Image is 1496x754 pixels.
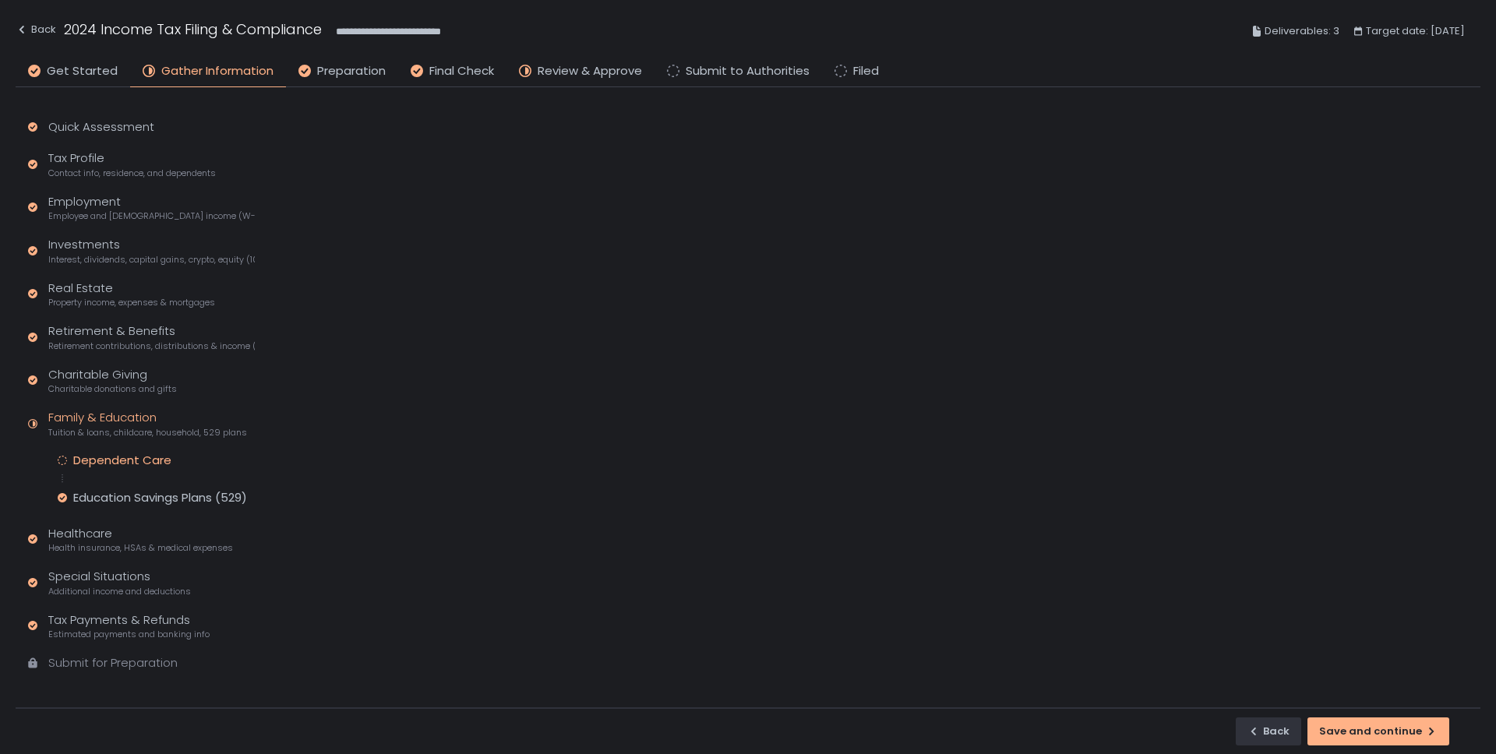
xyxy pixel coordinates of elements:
[48,236,255,266] div: Investments
[853,62,879,80] span: Filed
[48,525,233,555] div: Healthcare
[1319,724,1438,738] div: Save and continue
[161,62,273,80] span: Gather Information
[686,62,810,80] span: Submit to Authorities
[48,366,177,396] div: Charitable Giving
[48,568,191,597] div: Special Situations
[1265,22,1339,41] span: Deliverables: 3
[48,654,178,672] div: Submit for Preparation
[1247,724,1290,738] div: Back
[64,19,322,40] h1: 2024 Income Tax Filing & Compliance
[48,150,216,179] div: Tax Profile
[48,297,215,308] span: Property income, expenses & mortgages
[73,453,171,468] div: Dependent Care
[48,427,247,439] span: Tuition & loans, childcare, household, 529 plans
[48,586,191,597] span: Additional income and deductions
[48,611,210,641] div: Tax Payments & Refunds
[48,193,255,223] div: Employment
[48,280,215,309] div: Real Estate
[48,167,216,179] span: Contact info, residence, and dependents
[48,629,210,640] span: Estimated payments and banking info
[48,210,255,222] span: Employee and [DEMOGRAPHIC_DATA] income (W-2s)
[1236,717,1301,745] button: Back
[1366,22,1465,41] span: Target date: [DATE]
[538,62,642,80] span: Review & Approve
[47,62,118,80] span: Get Started
[48,322,255,352] div: Retirement & Benefits
[48,383,177,395] span: Charitable donations and gifts
[429,62,494,80] span: Final Check
[16,20,56,39] div: Back
[48,542,233,554] span: Health insurance, HSAs & medical expenses
[317,62,386,80] span: Preparation
[48,340,255,352] span: Retirement contributions, distributions & income (1099-R, 5498)
[1307,717,1449,745] button: Save and continue
[48,254,255,266] span: Interest, dividends, capital gains, crypto, equity (1099s, K-1s)
[16,19,56,44] button: Back
[48,118,154,136] div: Quick Assessment
[48,409,247,439] div: Family & Education
[73,490,247,506] div: Education Savings Plans (529)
